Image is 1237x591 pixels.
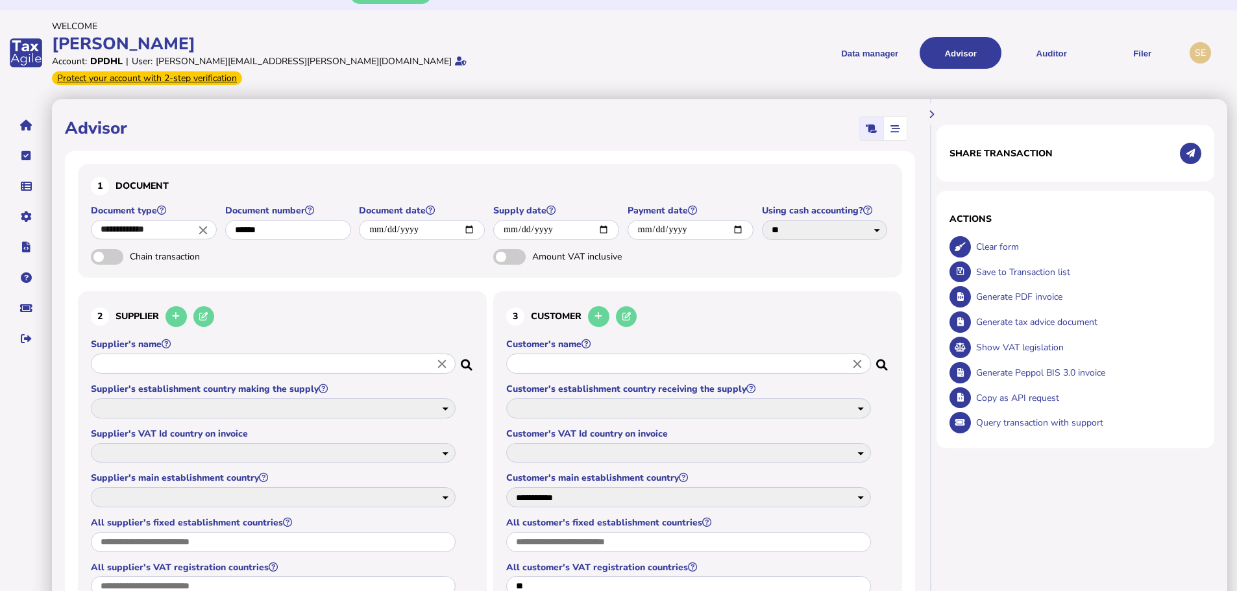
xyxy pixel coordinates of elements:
div: 3 [506,308,524,326]
i: Close [196,223,210,237]
label: Customer's main establishment country [506,472,873,484]
h1: Share transaction [949,147,1053,160]
button: Show VAT legislation [949,337,971,358]
button: Sign out [12,325,40,352]
button: Edit selected supplier in the database [193,306,215,328]
div: Save to Transaction list [973,259,1202,285]
mat-button-toggle: Classic scrolling page view [860,117,883,140]
label: Payment date [628,204,755,217]
button: Hide [921,103,942,125]
button: Data manager [12,173,40,200]
button: Generate tax advice document [949,311,971,333]
button: Copy data as API request body to clipboard [949,387,971,409]
button: Shows a dropdown of VAT Advisor options [920,37,1001,69]
label: All customer's fixed establishment countries [506,516,873,529]
button: Shows a dropdown of Data manager options [829,37,911,69]
div: Copy as API request [973,385,1202,411]
i: Search for a dummy seller [461,356,474,366]
label: Document type [91,204,219,217]
button: Generate pdf [949,286,971,308]
div: Account: [52,55,87,67]
button: Tasks [12,142,40,169]
i: Email verified [455,56,467,66]
button: Home [12,112,40,139]
h1: Actions [949,213,1201,225]
i: Data manager [21,186,32,187]
div: Generate tax advice document [973,309,1202,335]
button: Save transaction [949,261,971,283]
label: Supplier's VAT Id country on invoice [91,428,458,440]
label: Document number [225,204,353,217]
label: Supplier's establishment country making the supply [91,383,458,395]
button: Auditor [1010,37,1092,69]
label: Using cash accounting? [762,204,890,217]
label: All customer's VAT registration countries [506,561,873,573]
div: User: [132,55,153,67]
label: Customer's establishment country receiving the supply [506,383,873,395]
i: Close [850,357,864,371]
button: Developer hub links [12,234,40,261]
button: Edit selected customer in the database [616,306,637,328]
button: Clear form data from invoice panel [949,236,971,258]
app-field: Select a document type [91,204,219,249]
div: [PERSON_NAME] [52,32,615,55]
mat-button-toggle: Stepper view [883,117,907,140]
button: Add a new supplier to the database [165,306,187,328]
label: Customer's name [506,338,873,350]
div: | [126,55,129,67]
div: From Oct 1, 2025, 2-step verification will be required to login. Set it up now... [52,71,242,85]
span: Amount VAT inclusive [532,250,668,263]
div: Clear form [973,234,1202,259]
label: All supplier's VAT registration countries [91,561,458,573]
h3: Supplier [91,304,474,330]
label: All supplier's fixed establishment countries [91,516,458,529]
div: Profile settings [1190,42,1211,64]
h3: Customer [506,304,889,330]
div: 1 [91,177,109,195]
label: Supply date [493,204,621,217]
i: Search for a dummy customer [876,356,889,366]
div: Generate Peppol BIS 3.0 invoice [973,360,1202,385]
div: Welcome [52,20,615,32]
label: Customer's VAT Id country on invoice [506,428,873,440]
h3: Document [91,177,889,195]
button: Filer [1101,37,1183,69]
button: Query transaction with support [949,412,971,433]
label: Document date [359,204,487,217]
button: Manage settings [12,203,40,230]
div: Show VAT legislation [973,335,1202,360]
span: Chain transaction [130,250,266,263]
div: Generate PDF invoice [973,284,1202,309]
h1: Advisor [65,117,127,139]
label: Supplier's main establishment country [91,472,458,484]
button: Share transaction [1180,143,1201,164]
i: Close [435,357,449,371]
menu: navigate products [621,37,1184,69]
div: DPDHL [90,55,123,67]
div: Query transaction with support [973,410,1202,435]
button: Help pages [12,264,40,291]
button: Raise a support ticket [12,295,40,322]
button: Add a new customer to the database [588,306,609,328]
div: [PERSON_NAME][EMAIL_ADDRESS][PERSON_NAME][DOMAIN_NAME] [156,55,452,67]
label: Supplier's name [91,338,458,350]
div: 2 [91,308,109,326]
